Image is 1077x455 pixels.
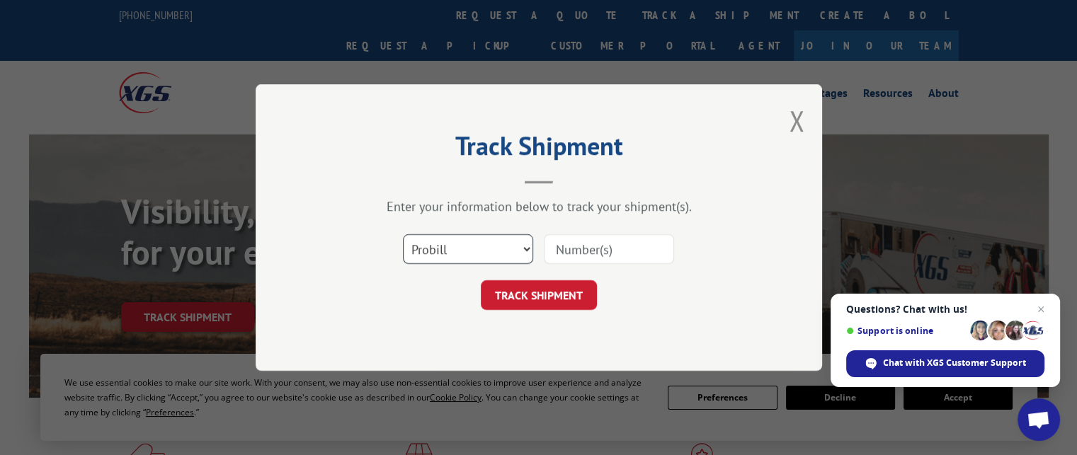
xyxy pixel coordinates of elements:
[1032,301,1049,318] span: Close chat
[846,350,1044,377] div: Chat with XGS Customer Support
[326,198,751,214] div: Enter your information below to track your shipment(s).
[846,326,965,336] span: Support is online
[326,136,751,163] h2: Track Shipment
[883,357,1026,369] span: Chat with XGS Customer Support
[544,234,674,264] input: Number(s)
[846,304,1044,315] span: Questions? Chat with us!
[1018,398,1060,441] div: Open chat
[789,102,804,139] button: Close modal
[481,280,597,310] button: TRACK SHIPMENT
